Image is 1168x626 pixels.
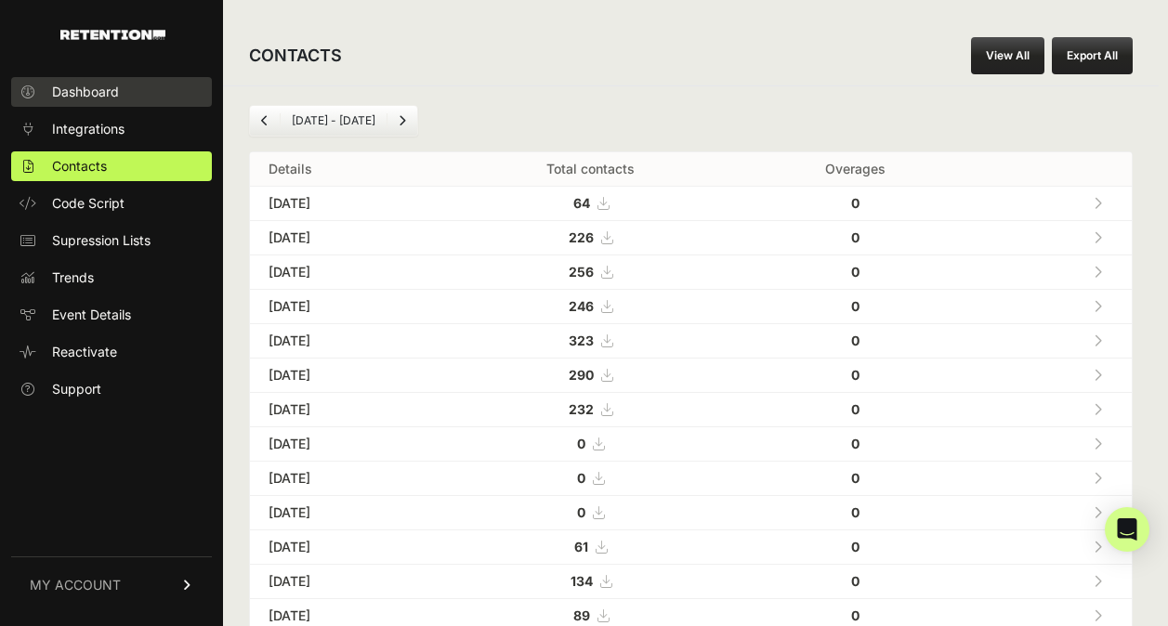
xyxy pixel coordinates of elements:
[52,231,151,250] span: Supression Lists
[250,427,441,462] td: [DATE]
[851,607,860,623] strong: 0
[971,37,1044,74] a: View All
[11,556,212,613] a: MY ACCOUNT
[250,187,441,221] td: [DATE]
[52,120,125,138] span: Integrations
[573,607,590,623] strong: 89
[569,401,594,417] strong: 232
[441,152,739,187] th: Total contacts
[569,264,612,280] a: 256
[574,539,607,554] a: 61
[11,263,212,293] a: Trends
[250,324,441,359] td: [DATE]
[30,576,121,594] span: MY ACCOUNT
[573,607,609,623] a: 89
[569,229,612,245] a: 226
[250,359,441,393] td: [DATE]
[851,298,860,314] strong: 0
[250,106,280,136] a: Previous
[851,229,860,245] strong: 0
[573,195,609,211] a: 64
[250,221,441,255] td: [DATE]
[11,114,212,144] a: Integrations
[11,151,212,181] a: Contacts
[11,189,212,218] a: Code Script
[851,195,860,211] strong: 0
[577,470,585,486] strong: 0
[11,300,212,330] a: Event Details
[851,264,860,280] strong: 0
[250,255,441,290] td: [DATE]
[250,530,441,565] td: [DATE]
[387,106,417,136] a: Next
[569,264,594,280] strong: 256
[52,306,131,324] span: Event Details
[52,343,117,361] span: Reactivate
[249,43,342,69] h2: CONTACTS
[1105,507,1149,552] div: Open Intercom Messenger
[250,393,441,427] td: [DATE]
[11,77,212,107] a: Dashboard
[569,298,594,314] strong: 246
[577,504,585,520] strong: 0
[250,565,441,599] td: [DATE]
[52,268,94,287] span: Trends
[851,401,860,417] strong: 0
[569,229,594,245] strong: 226
[577,436,585,451] strong: 0
[11,337,212,367] a: Reactivate
[250,462,441,496] td: [DATE]
[250,152,441,187] th: Details
[571,573,593,589] strong: 134
[851,470,860,486] strong: 0
[52,83,119,101] span: Dashboard
[851,436,860,451] strong: 0
[569,333,594,348] strong: 323
[851,367,860,383] strong: 0
[569,401,612,417] a: 232
[52,194,125,213] span: Code Script
[250,496,441,530] td: [DATE]
[851,504,860,520] strong: 0
[60,30,165,40] img: Retention.com
[52,380,101,398] span: Support
[569,333,612,348] a: 323
[280,113,387,128] li: [DATE] - [DATE]
[569,367,594,383] strong: 290
[250,290,441,324] td: [DATE]
[851,573,860,589] strong: 0
[11,226,212,255] a: Supression Lists
[573,195,590,211] strong: 64
[11,374,212,404] a: Support
[740,152,971,187] th: Overages
[571,573,611,589] a: 134
[569,298,612,314] a: 246
[1052,37,1133,74] button: Export All
[52,157,107,176] span: Contacts
[851,333,860,348] strong: 0
[569,367,612,383] a: 290
[851,539,860,554] strong: 0
[574,539,588,554] strong: 61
